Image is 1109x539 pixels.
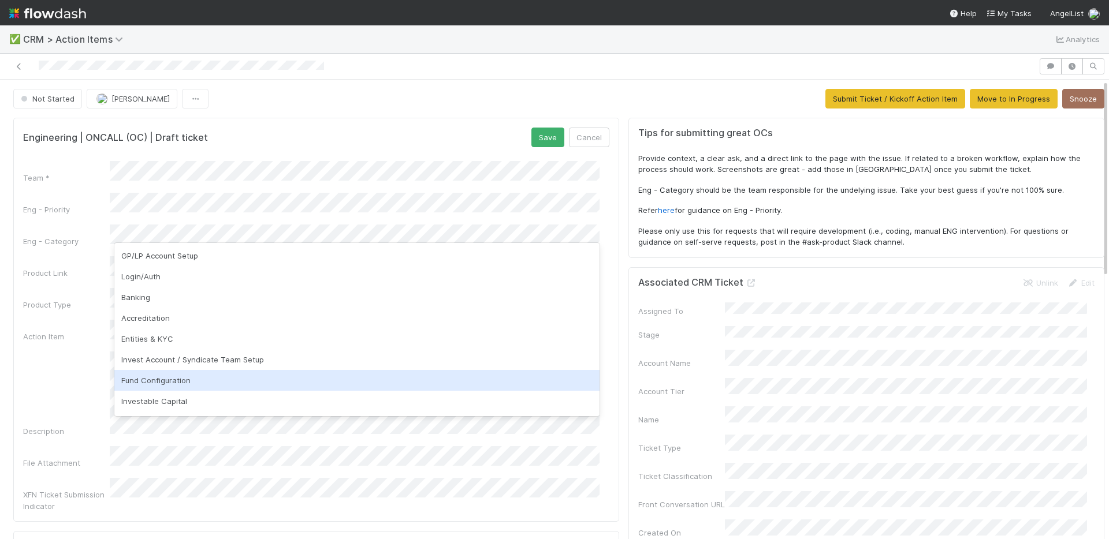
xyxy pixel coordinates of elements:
[986,8,1032,19] a: My Tasks
[23,235,110,247] div: Eng - Category
[114,328,600,349] div: Entities & KYC
[18,94,75,103] span: Not Started
[531,128,564,147] button: Save
[23,204,110,215] div: Eng - Priority
[23,299,110,310] div: Product Type
[87,89,177,108] button: [PERSON_NAME]
[114,370,600,391] div: Fund Configuration
[638,305,725,317] div: Assigned To
[638,277,757,289] h5: Associated CRM Ticket
[638,357,725,369] div: Account Name
[114,411,600,432] div: LP Subscriptions (SPV + VFunds)
[638,527,725,538] div: Created On
[569,128,609,147] button: Cancel
[949,8,977,19] div: Help
[1022,278,1058,287] a: Unlink
[658,205,675,215] a: here
[114,349,600,370] div: Invest Account / Syndicate Team Setup
[1050,9,1084,18] span: AngelList
[1067,278,1095,287] a: Edit
[23,457,110,469] div: File Attachment
[638,205,1095,216] p: Refer for guidance on Eng - Priority.
[1088,8,1100,20] img: avatar_6cb813a7-f212-4ca3-9382-463c76e0b247.png
[638,385,725,397] div: Account Tier
[114,391,600,411] div: Investable Capital
[638,499,725,510] div: Front Conversation URL
[114,308,600,328] div: Accreditation
[9,34,21,44] span: ✅
[111,94,170,103] span: [PERSON_NAME]
[638,185,1095,196] p: Eng - Category should be the team responsible for the undelying issue. Take your best guess if yo...
[970,89,1058,108] button: Move to In Progress
[638,470,725,482] div: Ticket Classification
[1062,89,1104,108] button: Snooze
[23,489,110,512] div: XFN Ticket Submission Indicator
[114,266,600,287] div: Login/Auth
[638,329,725,340] div: Stage
[986,9,1032,18] span: My Tasks
[638,128,1095,139] h5: Tips for submitting great OCs
[96,93,108,104] img: avatar_6cb813a7-f212-4ca3-9382-463c76e0b247.png
[638,226,1095,248] p: Please only use this for requests that will require development (i.e., coding, manual ENG interve...
[114,245,600,266] div: GP/LP Account Setup
[114,287,600,308] div: Banking
[638,153,1095,175] p: Provide context, a clear ask, and a direct link to the page with the issue. If related to a broke...
[638,414,725,425] div: Name
[23,33,129,45] span: CRM > Action Items
[23,132,208,144] h5: Engineering | ONCALL (OC) | Draft ticket
[23,172,110,184] div: Team *
[9,3,86,23] img: logo-inverted-e16ddd16eac7371096b0.svg
[23,331,110,342] div: Action Item
[23,425,110,437] div: Description
[1054,32,1100,46] a: Analytics
[825,89,965,108] button: Submit Ticket / Kickoff Action Item
[13,89,82,108] button: Not Started
[638,442,725,454] div: Ticket Type
[23,267,110,279] div: Product Link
